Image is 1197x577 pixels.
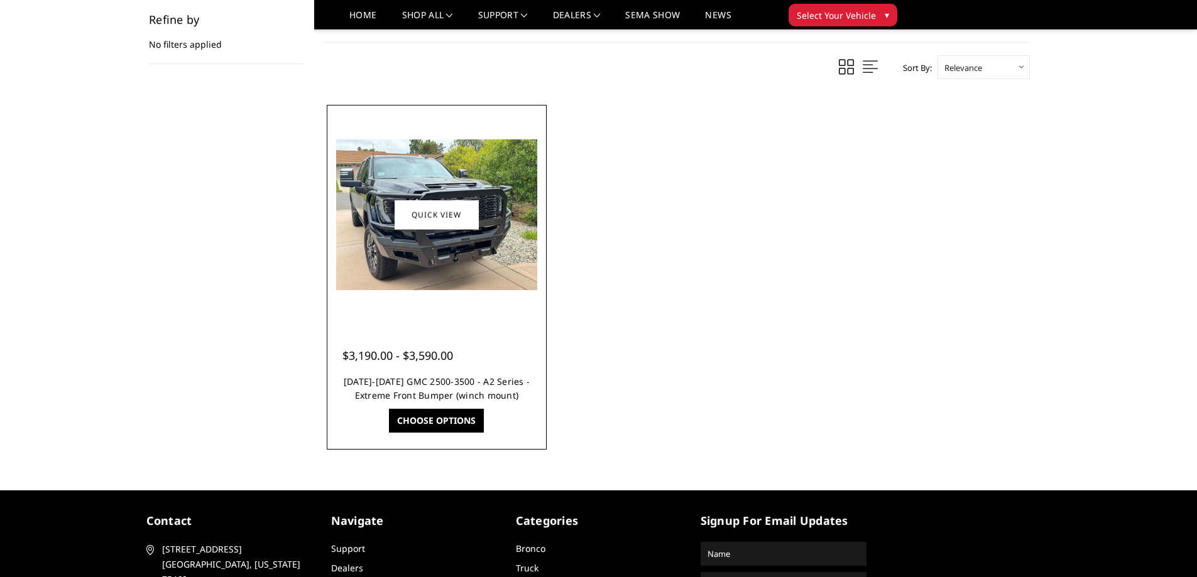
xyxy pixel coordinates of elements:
[395,200,479,229] a: Quick view
[331,512,497,529] h5: Navigate
[885,8,889,21] span: ▾
[342,348,453,363] span: $3,190.00 - $3,590.00
[516,542,545,554] a: Bronco
[797,9,876,22] span: Select Your Vehicle
[331,542,365,554] a: Support
[146,512,312,529] h5: contact
[789,4,897,26] button: Select Your Vehicle
[402,11,453,29] a: shop all
[478,11,528,29] a: Support
[705,11,731,29] a: News
[516,562,538,574] a: Truck
[1134,517,1197,577] iframe: Chat Widget
[344,375,530,401] a: [DATE]-[DATE] GMC 2500-3500 - A2 Series - Extreme Front Bumper (winch mount)
[702,544,865,564] input: Name
[336,139,537,290] img: 2024-2025 GMC 2500-3500 - A2 Series - Extreme Front Bumper (winch mount)
[389,409,484,433] a: Choose Options
[625,11,680,29] a: SEMA Show
[149,14,305,64] div: No filters applied
[896,58,932,77] label: Sort By:
[331,562,363,574] a: Dealers
[349,11,376,29] a: Home
[701,512,866,529] h5: signup for email updates
[553,11,601,29] a: Dealers
[330,108,544,321] a: 2024-2025 GMC 2500-3500 - A2 Series - Extreme Front Bumper (winch mount) 2024-2025 GMC 2500-3500 ...
[516,512,682,529] h5: Categories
